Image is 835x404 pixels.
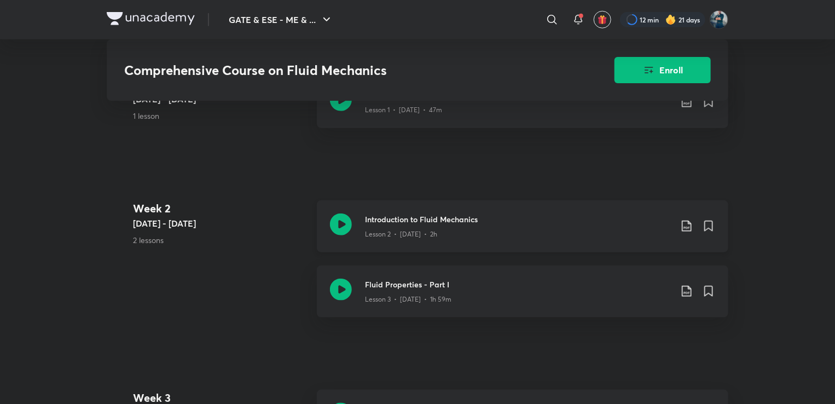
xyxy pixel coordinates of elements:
img: Company Logo [107,12,195,25]
h5: [DATE] - [DATE] [133,217,308,230]
img: Vinay Upadhyay [710,10,728,29]
button: GATE & ESE - ME & ... [222,9,340,31]
button: avatar [594,11,611,28]
img: streak [665,14,676,25]
h4: Week 2 [133,200,308,217]
h3: Comprehensive Course on Fluid Mechanics [124,62,553,78]
button: Enroll [614,57,711,83]
a: OrientationLesson 1 • [DATE] • 47m [317,76,728,141]
h3: Fluid Properties - Part I [365,279,671,290]
p: 2 lessons [133,234,308,246]
p: 1 lesson [133,110,308,122]
img: avatar [598,15,607,25]
a: Fluid Properties - Part ILesson 3 • [DATE] • 1h 59m [317,266,728,331]
p: Lesson 3 • [DATE] • 1h 59m [365,295,451,304]
h3: Introduction to Fluid Mechanics [365,213,671,225]
a: Introduction to Fluid MechanicsLesson 2 • [DATE] • 2h [317,200,728,266]
a: Company Logo [107,12,195,28]
p: Lesson 2 • [DATE] • 2h [365,229,437,239]
p: Lesson 1 • [DATE] • 47m [365,105,442,115]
